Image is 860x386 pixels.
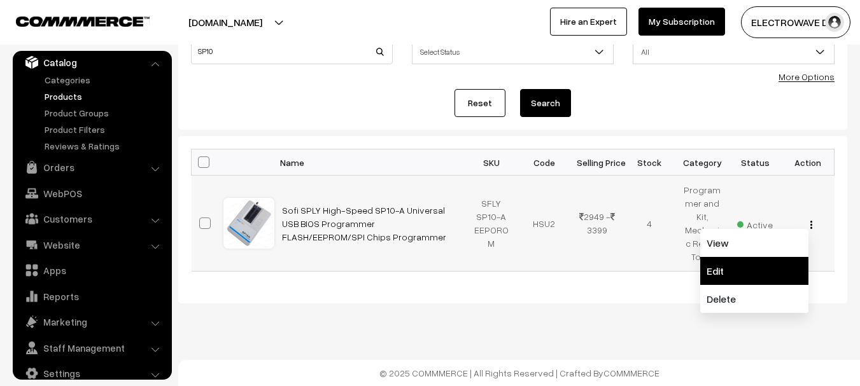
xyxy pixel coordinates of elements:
a: Products [41,90,167,103]
th: Status [729,149,782,176]
th: Category [676,149,729,176]
a: Reset [455,89,505,117]
th: Code [518,149,570,176]
a: Product Groups [41,106,167,120]
a: Delete [700,285,808,313]
span: All [633,39,835,64]
a: Website [16,233,167,256]
td: HSU2 [518,176,570,272]
img: user [825,13,844,32]
td: Programmer and Kit, Mechanic Repair Tools [676,176,729,272]
a: Catalog [16,51,167,74]
a: Hire an Expert [550,8,627,36]
td: 4 [623,176,676,272]
a: Reports [16,285,167,308]
a: Marketing [16,310,167,333]
a: Apps [16,259,167,282]
img: COMMMERCE [16,17,150,26]
a: Product Filters [41,123,167,136]
a: COMMMERCE [16,13,127,28]
th: Stock [623,149,676,176]
footer: © 2025 COMMMERCE | All Rights Reserved | Crafted By [178,360,860,386]
img: Menu [810,221,812,229]
th: SKU [465,149,518,176]
a: Reviews & Ratings [41,139,167,153]
a: Categories [41,73,167,86]
a: Staff Management [16,336,167,359]
input: Name / SKU / Code [191,39,393,64]
a: Edit [700,257,808,285]
a: View [700,229,808,257]
button: Search [520,89,571,117]
a: Sofi SPLY High-Speed SP10-A Universal USB BIOS Programmer FLASH/EEPROM/SPI Chips Programmer [282,205,446,242]
a: More Options [779,71,835,82]
td: SFLY SP10-A EEPOROM [465,176,518,272]
span: All [633,41,834,63]
th: Name [274,149,465,176]
span: Select Status [412,39,614,64]
a: My Subscription [638,8,725,36]
td: 2949 - 3399 [570,176,623,272]
button: [DOMAIN_NAME] [144,6,307,38]
a: Customers [16,207,167,230]
a: COMMMERCE [603,368,659,378]
th: Selling Price [570,149,623,176]
span: Select Status [412,41,613,63]
a: Settings [16,362,167,385]
a: WebPOS [16,182,167,205]
th: Action [782,149,835,176]
a: Orders [16,156,167,179]
span: Active [737,215,773,231]
button: ELECTROWAVE DE… [741,6,850,38]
